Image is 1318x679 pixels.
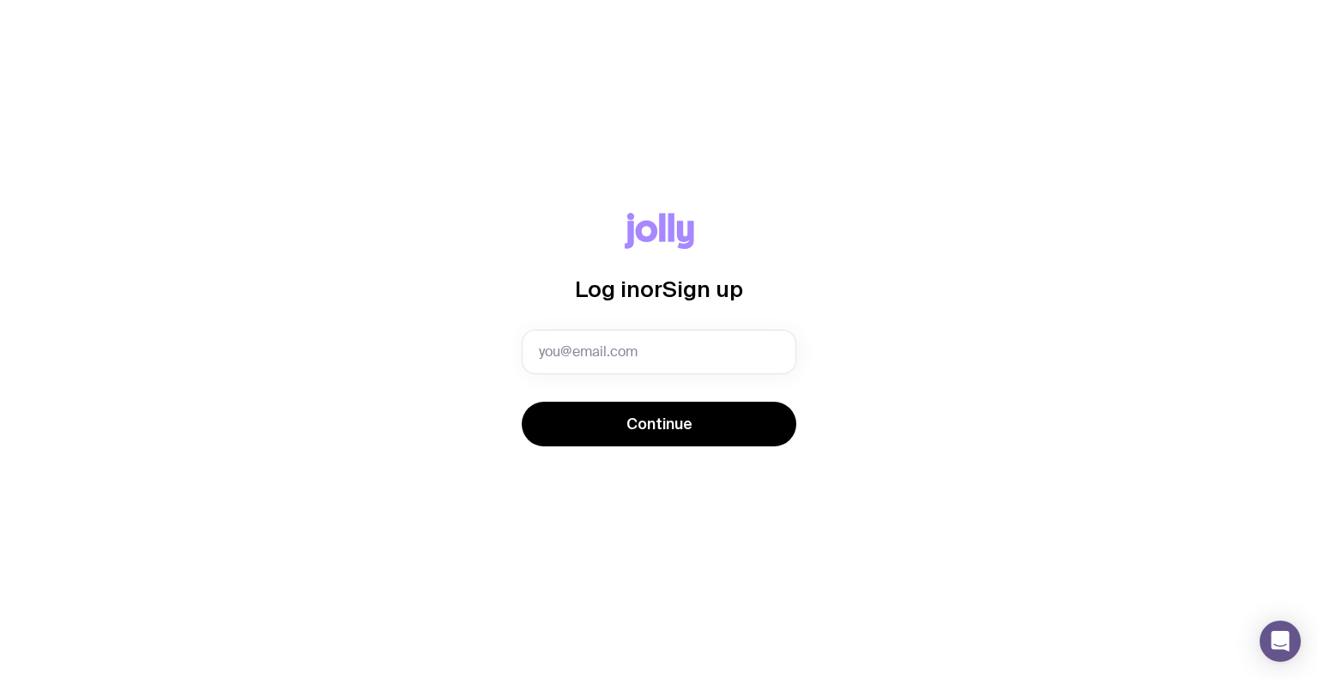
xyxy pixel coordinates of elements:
[522,330,796,374] input: you@email.com
[640,276,662,301] span: or
[662,276,743,301] span: Sign up
[522,402,796,446] button: Continue
[1260,621,1301,662] div: Open Intercom Messenger
[575,276,640,301] span: Log in
[626,414,692,434] span: Continue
